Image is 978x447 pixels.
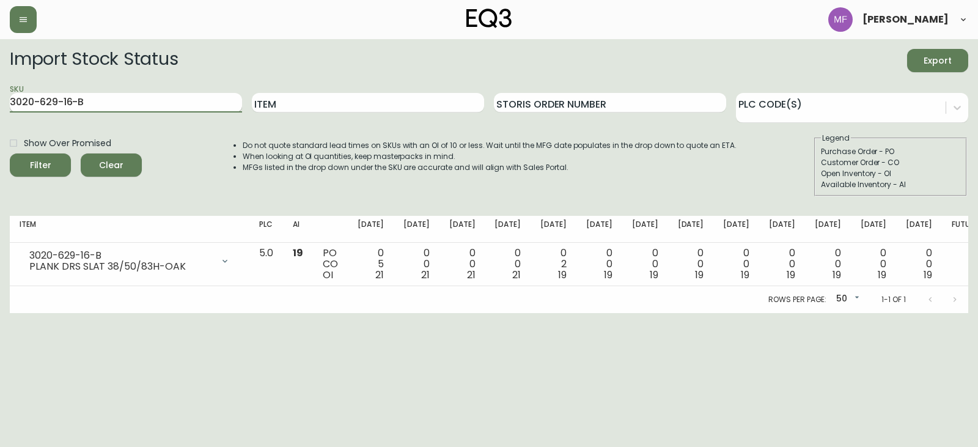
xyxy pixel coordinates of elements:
[485,216,531,243] th: [DATE]
[323,248,338,281] div: PO CO
[787,268,795,282] span: 19
[622,216,668,243] th: [DATE]
[467,268,476,282] span: 21
[833,268,841,282] span: 19
[29,261,213,272] div: PLANK DRS SLAT 38/50/83H-OAK
[805,216,851,243] th: [DATE]
[283,216,313,243] th: AI
[821,133,851,144] legend: Legend
[421,268,430,282] span: 21
[632,248,658,281] div: 0 0
[243,151,737,162] li: When looking at OI quantities, keep masterpacks in mind.
[90,158,132,173] span: Clear
[650,268,658,282] span: 19
[293,246,303,260] span: 19
[540,248,567,281] div: 0 2
[678,248,704,281] div: 0 0
[249,216,283,243] th: PLC
[358,248,384,281] div: 0 5
[375,268,384,282] span: 21
[81,153,142,177] button: Clear
[741,268,749,282] span: 19
[851,216,897,243] th: [DATE]
[759,216,805,243] th: [DATE]
[512,268,521,282] span: 21
[815,248,841,281] div: 0 0
[723,248,749,281] div: 0 0
[10,216,249,243] th: Item
[243,140,737,151] li: Do not quote standard lead times on SKUs with an OI of 10 or less. Wait until the MFG date popula...
[10,49,178,72] h2: Import Stock Status
[821,168,960,179] div: Open Inventory - OI
[586,248,612,281] div: 0 0
[952,248,978,281] div: 0 0
[403,248,430,281] div: 0 0
[439,216,485,243] th: [DATE]
[881,294,906,305] p: 1-1 of 1
[243,162,737,173] li: MFGs listed in the drop down under the SKU are accurate and will align with Sales Portal.
[249,243,283,286] td: 5.0
[821,179,960,190] div: Available Inventory - AI
[10,153,71,177] button: Filter
[495,248,521,281] div: 0 0
[29,250,213,261] div: 3020-629-16-B
[348,216,394,243] th: [DATE]
[768,294,826,305] p: Rows per page:
[668,216,714,243] th: [DATE]
[878,268,886,282] span: 19
[862,15,949,24] span: [PERSON_NAME]
[449,248,476,281] div: 0 0
[924,268,932,282] span: 19
[917,53,958,68] span: Export
[323,268,333,282] span: OI
[20,248,240,275] div: 3020-629-16-BPLANK DRS SLAT 38/50/83H-OAK
[466,9,512,28] img: logo
[821,146,960,157] div: Purchase Order - PO
[604,268,612,282] span: 19
[558,268,567,282] span: 19
[576,216,622,243] th: [DATE]
[394,216,439,243] th: [DATE]
[695,268,704,282] span: 19
[769,248,795,281] div: 0 0
[896,216,942,243] th: [DATE]
[821,157,960,168] div: Customer Order - CO
[907,49,968,72] button: Export
[861,248,887,281] div: 0 0
[906,248,932,281] div: 0 0
[24,137,111,150] span: Show Over Promised
[831,289,862,309] div: 50
[531,216,576,243] th: [DATE]
[828,7,853,32] img: 5fd4d8da6c6af95d0810e1fe9eb9239f
[713,216,759,243] th: [DATE]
